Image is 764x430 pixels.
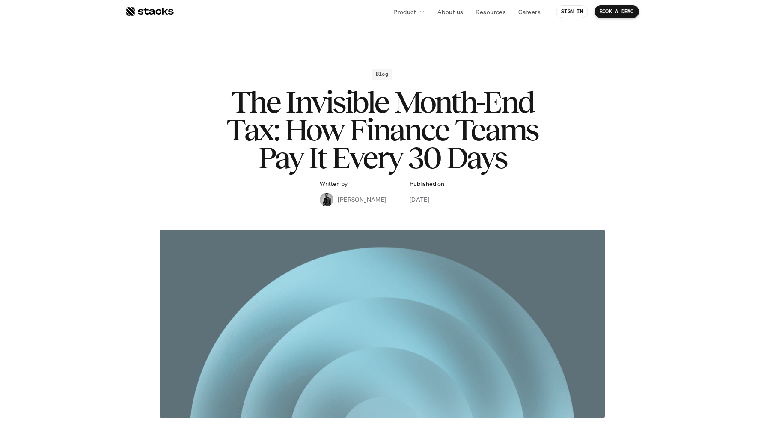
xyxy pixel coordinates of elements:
[437,7,463,16] p: About us
[513,4,546,19] a: Careers
[470,4,511,19] a: Resources
[595,5,639,18] a: BOOK A DEMO
[561,9,583,15] p: SIGN IN
[410,180,444,188] p: Published on
[320,180,348,188] p: Written by
[393,7,416,16] p: Product
[376,71,388,77] h2: Blog
[556,5,588,18] a: SIGN IN
[410,195,430,204] p: [DATE]
[211,88,553,171] h1: The Invisible Month-End Tax: How Finance Teams Pay It Every 30 Days
[432,4,468,19] a: About us
[476,7,506,16] p: Resources
[338,195,386,204] p: [PERSON_NAME]
[600,9,634,15] p: BOOK A DEMO
[518,7,541,16] p: Careers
